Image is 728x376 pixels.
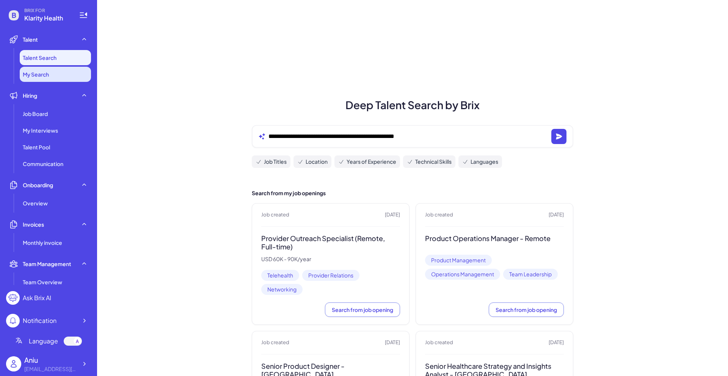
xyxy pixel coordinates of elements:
[332,306,393,313] span: Search from job opening
[415,158,452,166] span: Technical Skills
[549,211,564,219] span: [DATE]
[425,339,453,346] span: Job created
[23,278,62,286] span: Team Overview
[23,143,50,151] span: Talent Pool
[24,355,77,365] div: Aniu
[23,316,56,325] div: Notification
[6,356,21,371] img: user_logo.png
[23,70,49,78] span: My Search
[261,284,303,295] span: Networking
[425,269,500,280] span: Operations Management
[325,302,400,317] button: Search from job opening
[23,293,51,302] div: Ask Brix AI
[425,234,564,243] h3: Product Operations Manager - Remote
[243,97,582,113] h1: Deep Talent Search by Brix
[503,269,558,280] span: Team Leadership
[264,158,287,166] span: Job Titles
[23,110,48,117] span: Job Board
[24,14,70,23] span: Klarity Health
[23,36,38,43] span: Talent
[29,337,58,346] span: Language
[23,54,56,61] span: Talent Search
[261,270,299,281] span: Telehealth
[23,221,44,228] span: Invoices
[23,239,62,246] span: Monthly invoice
[24,365,77,373] div: aniu.zeng@helloklarity.com
[23,127,58,134] span: My Interviews
[489,302,564,317] button: Search from job opening
[23,92,37,99] span: Hiring
[549,339,564,346] span: [DATE]
[471,158,498,166] span: Languages
[23,199,48,207] span: Overview
[385,339,400,346] span: [DATE]
[425,211,453,219] span: Job created
[261,211,289,219] span: Job created
[347,158,396,166] span: Years of Experience
[252,189,573,197] h2: Search from my job openings
[261,234,400,251] h3: Provider Outreach Specialist (Remote, Full-time)
[496,306,557,313] span: Search from job opening
[261,339,289,346] span: Job created
[425,255,492,266] span: Product Management
[302,270,359,281] span: Provider Relations
[385,211,400,219] span: [DATE]
[23,260,71,268] span: Team Management
[24,8,70,14] span: BRIX FOR
[23,160,63,168] span: Communication
[23,181,53,189] span: Onboarding
[306,158,328,166] span: Location
[261,256,400,263] p: USD 60K - 90K/year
